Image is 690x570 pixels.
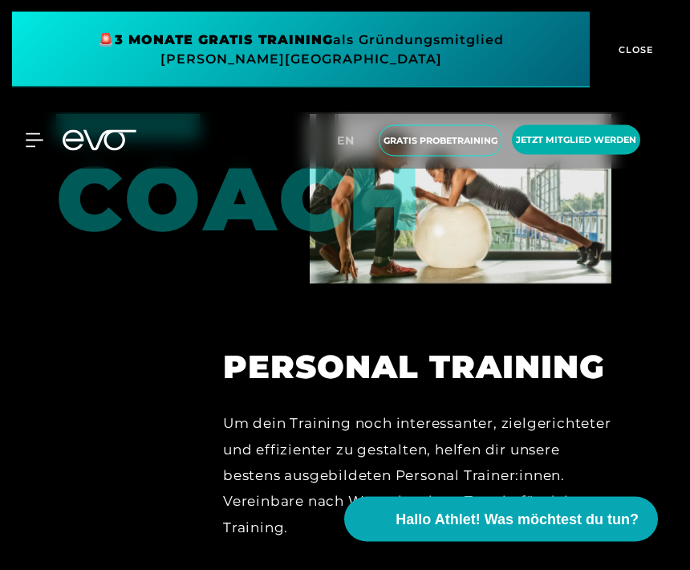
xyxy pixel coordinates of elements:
[223,348,611,387] h2: PERSONAL TRAINING
[615,43,654,57] span: CLOSE
[337,132,364,150] a: en
[337,133,355,148] span: en
[344,497,658,542] button: Hallo Athlet! Was möchtest du tun?
[396,509,639,531] span: Hallo Athlet! Was möchtest du tun?
[590,12,678,88] button: CLOSE
[223,411,611,540] div: Um dein Training noch interessanter, zielgerichteter und effizienter zu gestalten, helfen dir uns...
[516,133,636,147] span: Jetzt Mitglied werden
[507,125,645,157] a: Jetzt Mitglied werden
[384,134,497,148] span: Gratis Probetraining
[56,115,164,245] div: Coach
[310,115,611,285] img: PERSONAL TRAINING
[374,125,507,157] a: Gratis Probetraining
